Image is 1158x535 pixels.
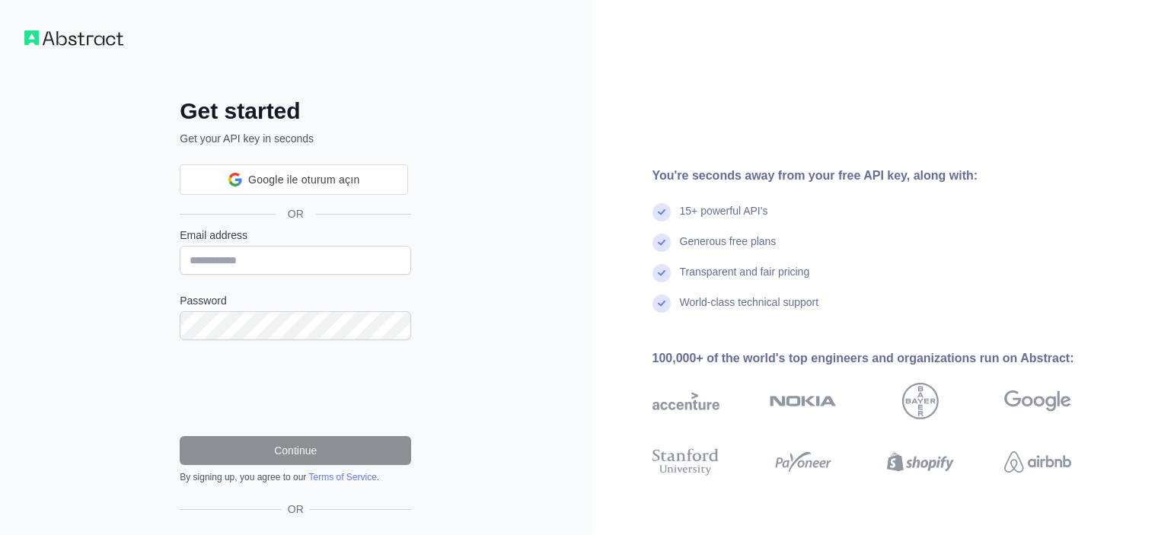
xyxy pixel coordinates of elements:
img: airbnb [1004,445,1071,479]
img: payoneer [770,445,837,479]
div: Generous free plans [680,234,777,264]
iframe: reCAPTCHA [180,358,411,418]
a: Terms of Service [308,472,376,482]
img: check mark [652,295,671,313]
img: nokia [770,383,837,419]
h2: Get started [180,97,411,125]
label: Email address [180,228,411,243]
span: Google ile oturum açın [248,172,359,188]
img: check mark [652,234,671,252]
img: bayer [902,383,939,419]
img: stanford university [652,445,719,479]
img: check mark [652,264,671,282]
img: shopify [887,445,954,479]
span: OR [276,206,316,221]
div: 100,000+ of the world's top engineers and organizations run on Abstract: [652,349,1120,368]
span: OR [282,502,310,517]
div: Google ile oturum açın [180,164,408,195]
div: World-class technical support [680,295,819,325]
img: google [1004,383,1071,419]
img: accenture [652,383,719,419]
img: Workflow [24,30,123,46]
p: Get your API key in seconds [180,131,411,146]
div: 15+ powerful API's [680,203,768,234]
label: Password [180,293,411,308]
div: By signing up, you agree to our . [180,471,411,483]
button: Continue [180,436,411,465]
div: You're seconds away from your free API key, along with: [652,167,1120,185]
div: Transparent and fair pricing [680,264,810,295]
img: check mark [652,203,671,221]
